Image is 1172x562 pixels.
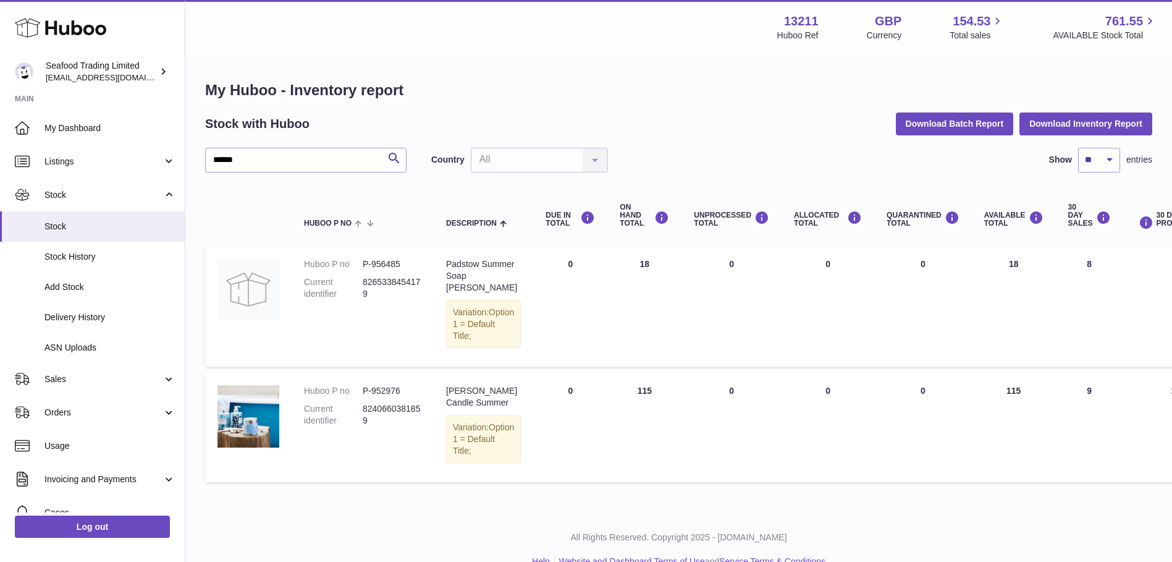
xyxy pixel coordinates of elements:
[15,62,33,81] img: online@rickstein.com
[446,385,521,409] div: [PERSON_NAME] Candle Summer
[363,385,421,397] dd: P-952976
[363,258,421,270] dd: P-956485
[44,507,175,519] span: Cases
[44,407,162,419] span: Orders
[1056,246,1123,367] td: 8
[533,246,607,367] td: 0
[446,219,497,228] span: Description
[875,13,901,30] strong: GBP
[867,30,902,41] div: Currency
[44,221,175,232] span: Stock
[972,373,1056,482] td: 115
[205,116,310,132] h2: Stock with Huboo
[44,342,175,354] span: ASN Uploads
[304,219,352,228] span: Huboo P no
[304,385,363,397] dt: Huboo P no
[217,258,279,320] img: product image
[784,13,819,30] strong: 13211
[44,251,175,263] span: Stock History
[44,474,162,485] span: Invoicing and Payments
[1049,154,1072,166] label: Show
[1068,203,1111,228] div: 30 DAY SALES
[533,373,607,482] td: 0
[1126,154,1152,166] span: entries
[681,246,782,367] td: 0
[620,203,669,228] div: ON HAND Total
[46,60,157,83] div: Seafood Trading Limited
[205,80,1152,100] h1: My Huboo - Inventory report
[607,246,681,367] td: 18
[453,307,514,341] span: Option 1 = Default Title;
[1019,113,1152,135] button: Download Inventory Report
[363,276,421,300] dd: 8265338454179
[446,300,521,349] div: Variation:
[984,211,1043,228] div: AVAILABLE Total
[1056,373,1123,482] td: 9
[217,385,279,448] img: product image
[1105,13,1143,30] span: 761.55
[921,386,925,396] span: 0
[777,30,819,41] div: Huboo Ref
[304,276,363,300] dt: Current identifier
[44,440,175,452] span: Usage
[694,211,769,228] div: UNPROCESSED Total
[921,259,925,269] span: 0
[453,422,514,456] span: Option 1 = Default Title;
[546,211,595,228] div: DUE IN TOTAL
[304,258,363,270] dt: Huboo P no
[363,403,421,427] dd: 8240660381859
[1053,13,1157,41] a: 761.55 AVAILABLE Stock Total
[44,122,175,134] span: My Dashboard
[44,156,162,168] span: Listings
[446,415,521,464] div: Variation:
[15,516,170,538] a: Log out
[950,30,1005,41] span: Total sales
[44,189,162,201] span: Stock
[953,13,990,30] span: 154.53
[1053,30,1157,41] span: AVAILABLE Stock Total
[44,373,162,385] span: Sales
[950,13,1005,41] a: 154.53 Total sales
[44,281,175,293] span: Add Stock
[607,373,681,482] td: 115
[972,246,1056,367] td: 18
[887,211,959,228] div: QUARANTINED Total
[681,373,782,482] td: 0
[782,246,874,367] td: 0
[304,403,363,427] dt: Current identifier
[195,532,1162,543] p: All Rights Reserved. Copyright 2025 - [DOMAIN_NAME]
[794,211,862,228] div: ALLOCATED Total
[44,312,175,323] span: Delivery History
[782,373,874,482] td: 0
[46,72,182,82] span: [EMAIL_ADDRESS][DOMAIN_NAME]
[446,258,521,294] div: Padstow Summer Soap [PERSON_NAME]
[431,154,465,166] label: Country
[896,113,1014,135] button: Download Batch Report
